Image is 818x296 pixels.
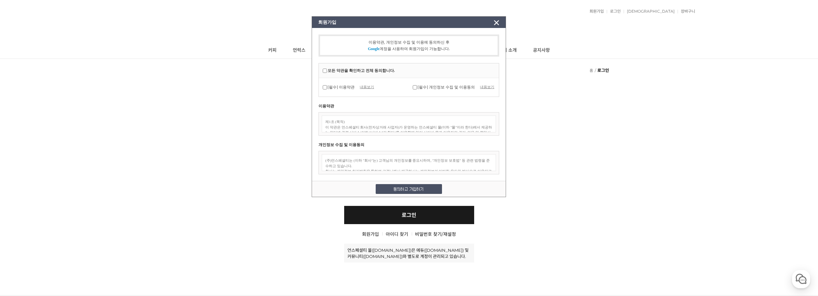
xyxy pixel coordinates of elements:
a: 공지사항 [525,42,558,59]
a: 회원가입 [586,9,604,13]
a: 비밀번호 찾기/재설정 [415,231,456,237]
a: 내용보기 [48,69,62,73]
p: 제1조 (목적) 이 약관은 언스페셜티 회사(전자상거래 사업자)가 운영하는 언스페셜티 몰(이하 "몰"이라 한다)에서 제공하는 인터넷 관련 서비스(이하 "서비스"라 한다)를 이용... [14,103,181,141]
strong: 로그인 [597,68,609,73]
a: 언럭스 [285,42,314,59]
h2: 로그인 [209,75,609,89]
a: 커피 [260,42,285,59]
label: [필수] 개인정보 수집 및 이용동의 [106,69,163,73]
li: 현재 위치 [594,65,609,75]
a: 홈 [2,206,43,222]
a: 내용보기 [168,69,183,73]
a: 홈 [590,68,593,73]
h4: 이용약관 [7,81,188,96]
span: 설정 [100,216,108,221]
img: 닫기 [182,4,188,9]
a: [DEMOGRAPHIC_DATA] [624,9,675,13]
h4: 개인정보 수집 및 이용동의 [7,119,188,135]
a: 대화 [43,206,84,222]
span: 대화 [59,216,67,222]
div: 언스페셜티 몰([DOMAIN_NAME])은 에듀([DOMAIN_NAME]) 및 커뮤니티([DOMAIN_NAME])와 별도로 계정이 관리되고 있습니다. [347,247,471,259]
a: 회원가입 [362,231,379,237]
label: 모든 약관을 확인하고 전체 동의합니다. [16,52,83,57]
a: 설정 [84,206,125,222]
h3: 회원가입 [6,3,183,9]
a: 로그인 [344,206,474,224]
label: [필수] 이용약관 [16,69,43,73]
a: 장바구니 [678,9,695,13]
span: 홈 [20,216,24,221]
a: 로그인 [607,9,621,13]
img: 동의하고 가입하기 [64,168,130,178]
a: 아이디 찾기 [386,231,408,237]
p: 이용약관, 개인정보 수집 및 이용에 동의하신 후 계정을 사용하여 회원가입이 가능합니다. [11,23,183,36]
strong: Google [56,30,68,35]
